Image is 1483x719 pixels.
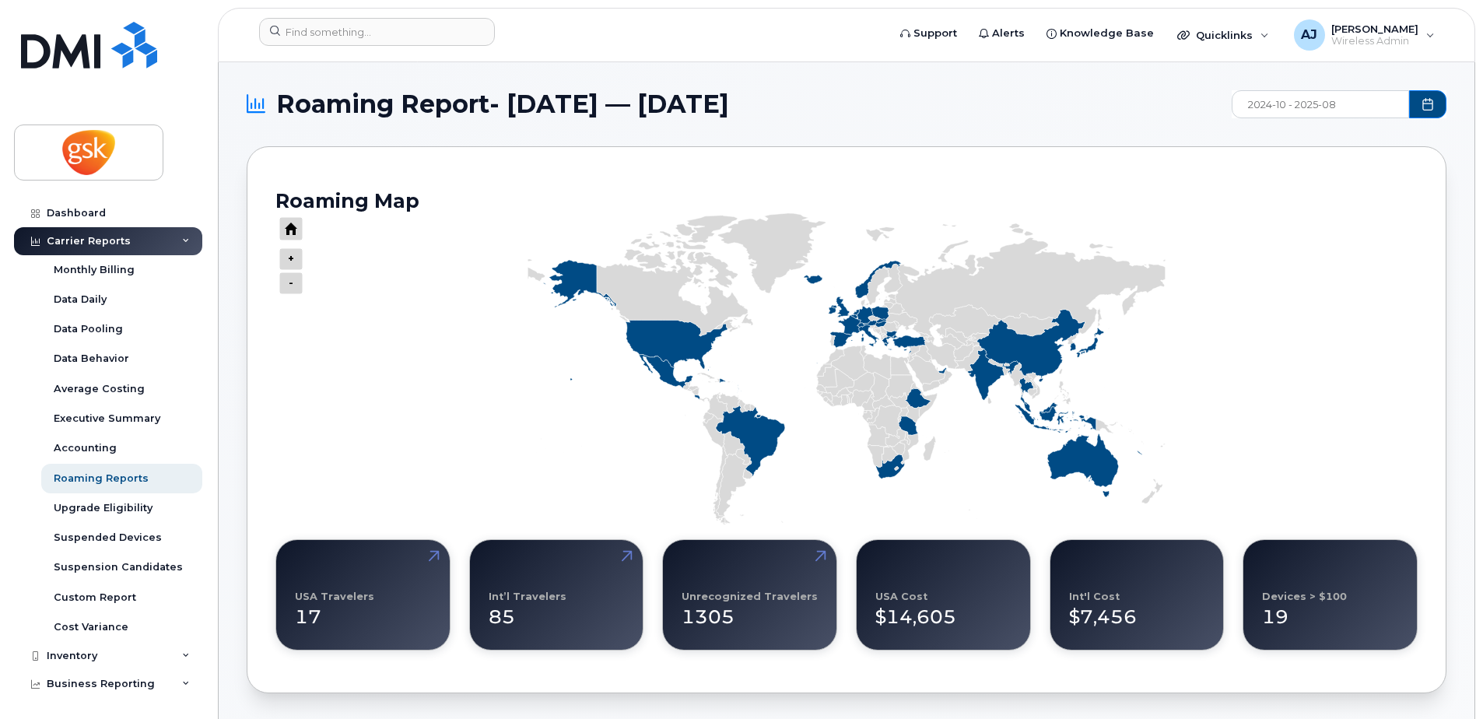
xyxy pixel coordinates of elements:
[528,213,1165,524] g: Series
[489,591,566,602] div: Int’l Travelers
[279,272,303,294] g: Press ENTER to zoom in
[1262,591,1398,631] div: 19
[279,248,303,270] g: Press ENTER to zoom out
[682,591,818,602] div: Unrecognized Travelers
[489,591,625,631] div: 85
[875,591,1011,631] div: $14,605
[276,93,729,116] span: Roaming Report- [DATE] — [DATE]
[268,205,1418,524] g: Chart
[1262,591,1347,602] div: Devices > $100
[682,591,818,631] div: 1305
[1069,591,1205,631] div: $7,456
[275,189,1418,212] h2: Roaming Map
[295,591,374,602] div: USA Travelers
[875,591,927,602] div: USA Cost
[1409,90,1446,118] button: Choose Date
[295,591,431,631] div: 17
[1069,591,1120,602] div: Int'l Cost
